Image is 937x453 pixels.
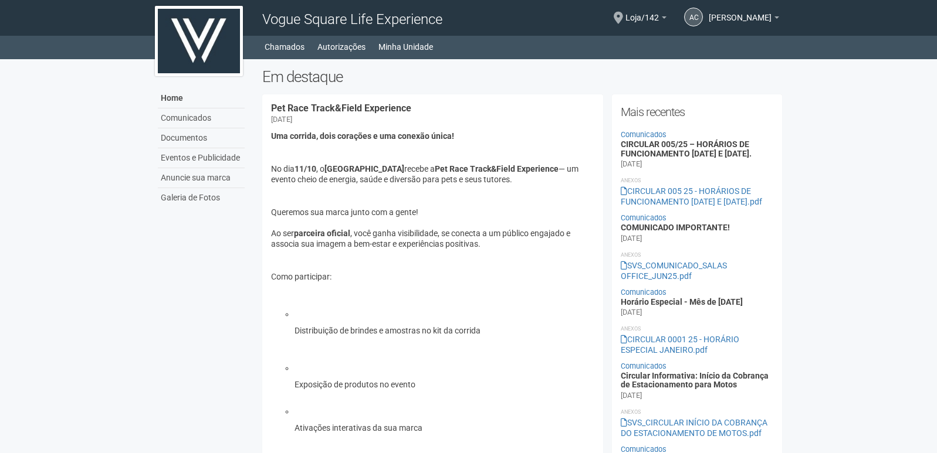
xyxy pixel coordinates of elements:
[271,103,411,114] a: Pet Race Track&Field Experience
[621,371,769,389] a: Circular Informativa: Início da Cobrança de Estacionamento para Motos
[621,418,767,438] a: SVS_CIRCULAR INÍCIO DA COBRANÇA DO ESTACIONAMENTO DE MOTOS.pdf
[621,186,762,206] a: CIRCULAR 005 25 - HORÁRIOS DE FUNCIONAMENTO [DATE] E [DATE].pdf
[295,379,594,390] p: Exposição de produtos no evento
[158,108,245,128] a: Comunicados
[621,233,642,244] div: [DATE]
[378,39,433,55] a: Minha Unidade
[271,271,594,282] p: Como participar:
[158,148,245,168] a: Eventos e Publicidade
[709,2,772,22] span: Antonio Carlos Santos de Freitas
[295,325,594,336] p: Distribuição de brindes e amostras no kit da corrida
[324,164,404,173] strong: [GEOGRAPHIC_DATA]
[317,39,366,55] a: Autorizações
[621,390,642,401] div: [DATE]
[158,88,245,108] a: Home
[621,288,667,297] a: Comunicados
[295,423,594,433] p: Ativações interativas da sua marca
[621,139,752,158] a: CIRCULAR 005/25 – HORÁRIOS DE FUNCIONAMENTO [DATE] E [DATE].
[271,164,594,185] p: No dia , o recebe a — um evento cheio de energia, saúde e diversão para pets e seus tutores.
[621,175,774,186] li: Anexos
[158,128,245,148] a: Documentos
[625,2,659,22] span: Loja/142
[621,323,774,334] li: Anexos
[158,188,245,207] a: Galeria de Fotos
[621,250,774,260] li: Anexos
[621,407,774,417] li: Anexos
[621,362,667,370] a: Comunicados
[271,207,594,249] p: Queremos sua marca junto com a gente! Ao ser , você ganha visibilidade, se conecta a um público e...
[621,103,774,121] h2: Mais recentes
[265,39,305,55] a: Chamados
[271,131,454,141] strong: Uma corrida, dois corações e uma conexão única!
[435,164,559,173] strong: Pet Race Track&Field Experience
[621,213,667,222] a: Comunicados
[621,261,727,281] a: SVS_COMUNICADO_SALAS OFFICE_JUN25.pdf
[621,335,739,355] a: CIRCULAR 0001 25 - HORÁRIO ESPECIAL JANEIRO.pdf
[295,164,316,173] strong: 11/10
[262,11,442,28] span: Vogue Square Life Experience
[271,114,292,125] div: [DATE]
[621,307,642,318] div: [DATE]
[621,130,667,139] a: Comunicados
[155,6,243,76] img: logo.jpg
[621,223,730,232] a: COMUNICADO IMPORTANTE!
[262,68,783,86] h2: Em destaque
[294,229,350,238] strong: parceira oficial
[621,159,642,169] div: [DATE]
[625,15,667,24] a: Loja/142
[709,15,779,24] a: [PERSON_NAME]
[158,168,245,188] a: Anuncie sua marca
[684,8,703,26] a: AC
[621,297,743,306] a: Horário Especial - Mês de [DATE]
